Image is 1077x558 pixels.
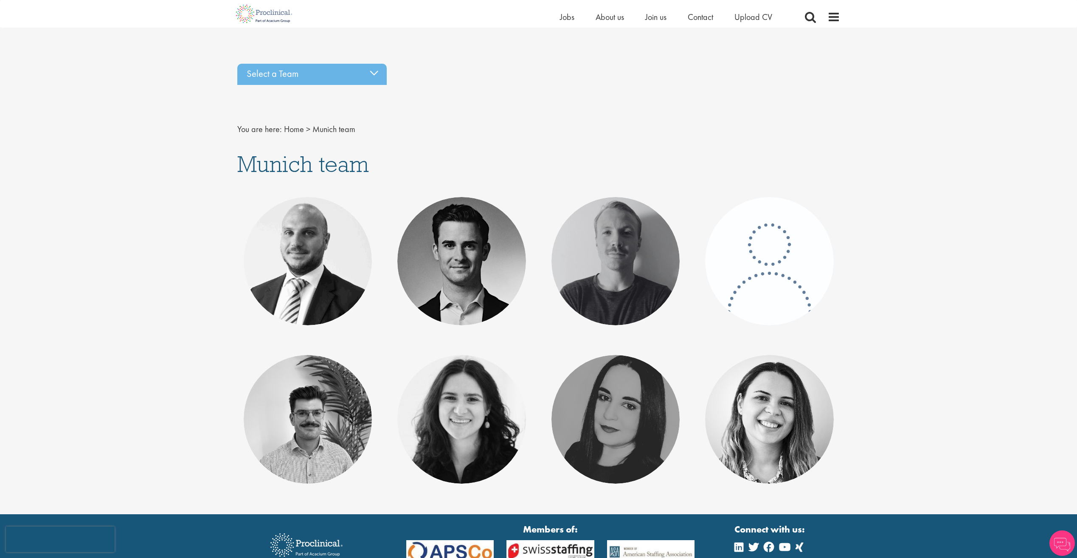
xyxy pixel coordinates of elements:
a: Contact [688,11,713,23]
a: Join us [645,11,666,23]
iframe: reCAPTCHA [6,527,115,552]
a: About us [596,11,624,23]
span: You are here: [237,124,282,135]
a: Jobs [560,11,574,23]
strong: Members of: [406,523,695,536]
a: breadcrumb link [284,124,304,135]
strong: Connect with us: [734,523,807,536]
div: Select a Team [237,64,387,85]
img: Chatbot [1049,530,1075,556]
span: Munich team [312,124,355,135]
span: Munich team [237,149,369,178]
a: Upload CV [734,11,772,23]
span: > [306,124,310,135]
